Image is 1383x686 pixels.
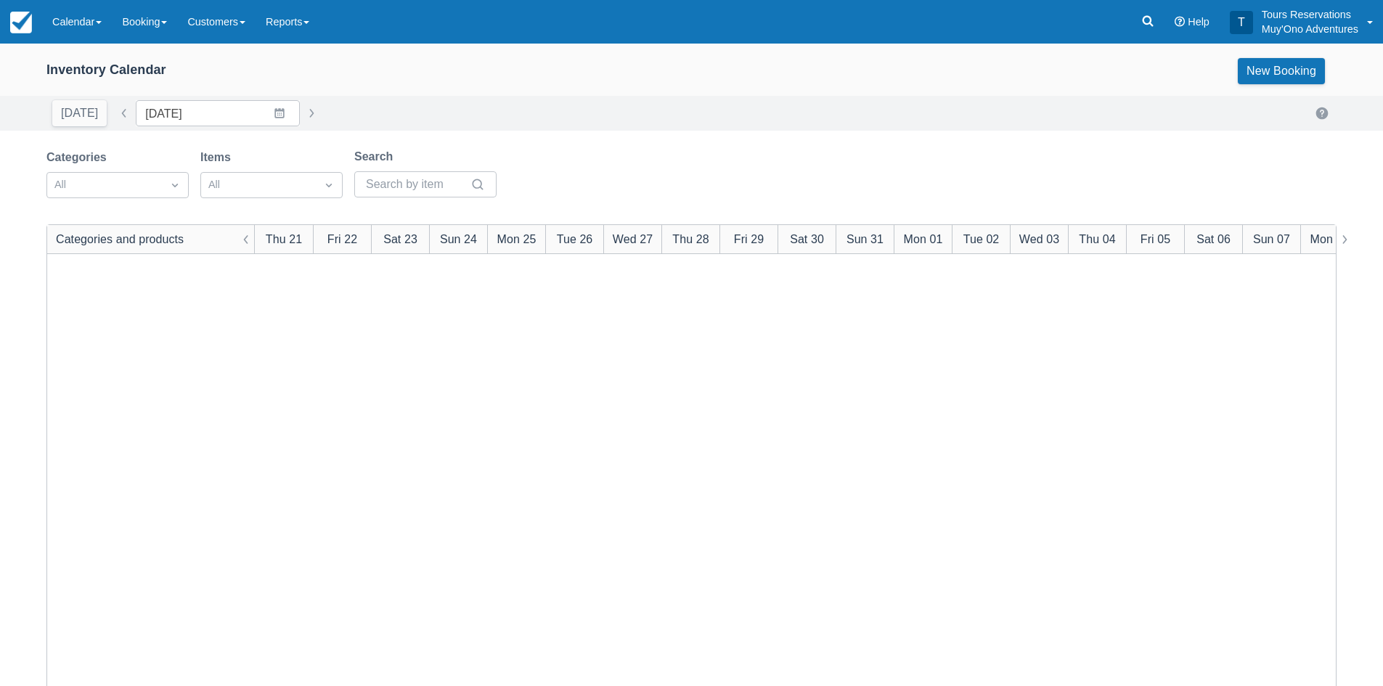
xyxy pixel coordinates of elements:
[366,171,468,197] input: Search by item
[1196,230,1231,248] div: Sat 06
[383,230,417,248] div: Sat 23
[1230,11,1253,34] div: T
[322,178,336,192] span: Dropdown icon
[904,230,943,248] div: Mon 01
[1175,17,1185,27] i: Help
[52,100,107,126] button: [DATE]
[168,178,182,192] span: Dropdown icon
[327,230,357,248] div: Fri 22
[1079,230,1115,248] div: Thu 04
[46,149,113,166] label: Categories
[613,230,653,248] div: Wed 27
[1188,16,1209,28] span: Help
[1019,230,1059,248] div: Wed 03
[1262,22,1358,36] p: Muy'Ono Adventures
[734,230,764,248] div: Fri 29
[440,230,477,248] div: Sun 24
[10,12,32,33] img: checkfront-main-nav-mini-logo.png
[672,230,709,248] div: Thu 28
[266,230,302,248] div: Thu 21
[1310,230,1350,248] div: Mon 08
[557,230,593,248] div: Tue 26
[56,230,184,248] div: Categories and products
[790,230,824,248] div: Sat 30
[1141,230,1170,248] div: Fri 05
[497,230,537,248] div: Mon 25
[846,230,884,248] div: Sun 31
[963,230,1000,248] div: Tue 02
[1238,58,1325,84] a: New Booking
[1262,7,1358,22] p: Tours Reservations
[46,62,166,78] div: Inventory Calendar
[354,148,399,166] label: Search
[1253,230,1290,248] div: Sun 07
[136,100,300,126] input: Date
[200,149,237,166] label: Items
